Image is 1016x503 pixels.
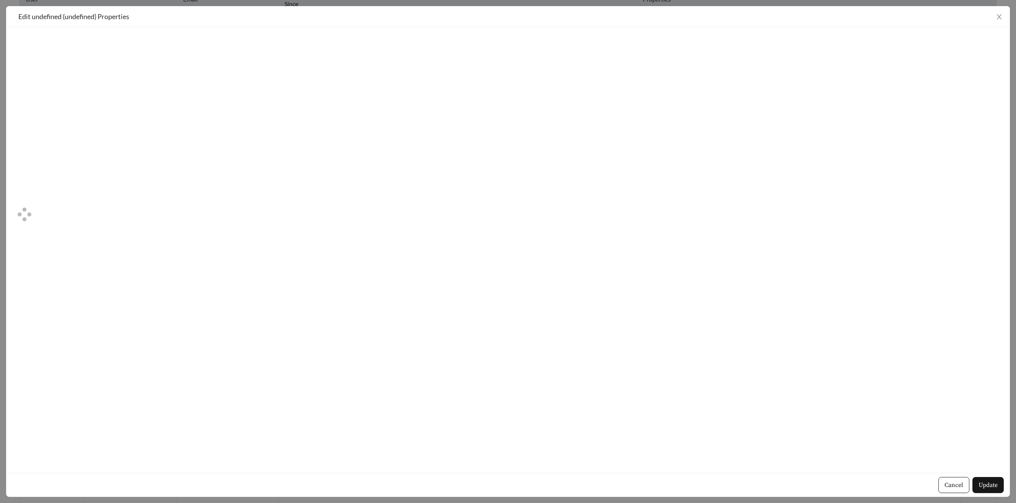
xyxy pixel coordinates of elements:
[944,480,963,490] span: Cancel
[938,477,969,493] button: Cancel
[996,13,1003,20] span: close
[979,480,998,490] span: Update
[988,6,1010,28] button: Close
[972,477,1004,493] button: Update
[18,12,998,21] div: Edit undefined (undefined) Properties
